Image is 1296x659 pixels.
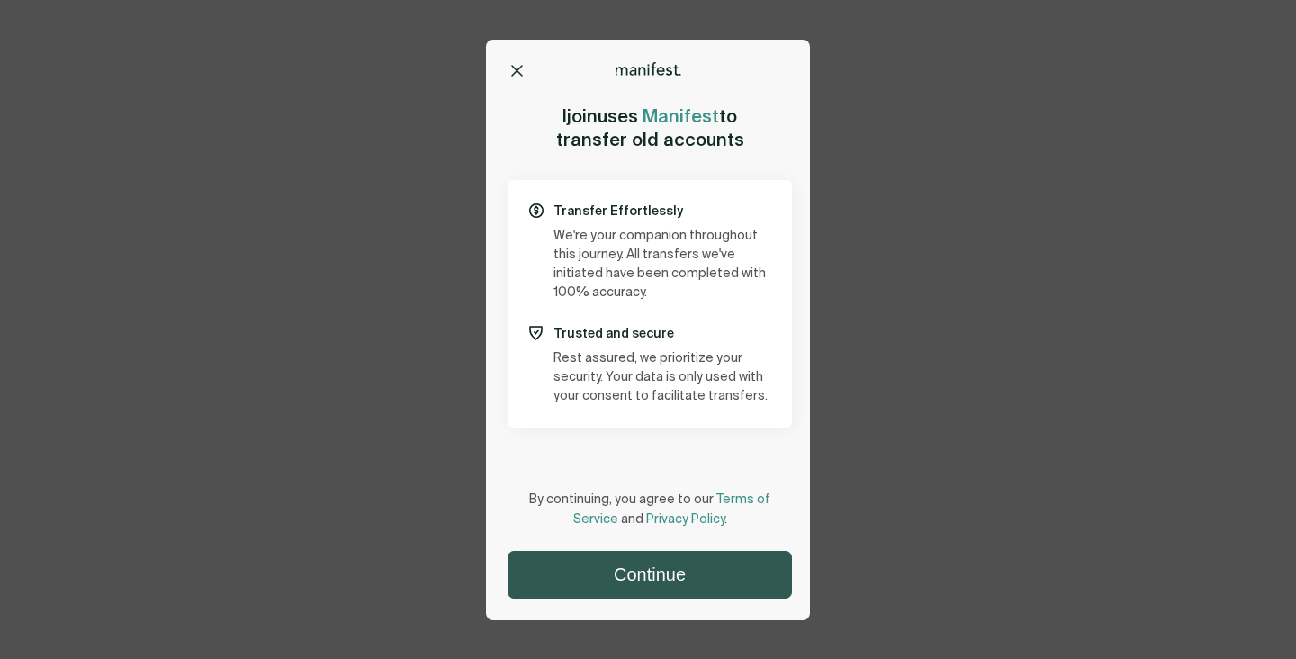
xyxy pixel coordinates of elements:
[556,104,744,151] h2: uses to transfer old accounts
[562,104,598,128] span: Ijoin
[553,324,770,342] p: Trusted and secure
[508,490,792,529] p: By continuing, you agree to our and .
[553,349,770,406] p: Rest assured, we prioritize your security. Your data is only used with your consent to facilitate...
[643,104,719,128] span: Manifest
[508,552,791,598] button: Continue
[553,202,770,220] p: Transfer Effortlessly
[646,513,724,526] a: Privacy Policy
[553,227,770,302] p: We're your companion throughout this journey. All transfers we've initiated have been completed w...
